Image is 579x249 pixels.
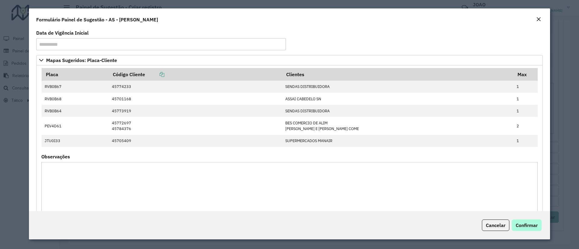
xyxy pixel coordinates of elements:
[514,93,538,105] td: 1
[36,16,158,23] h4: Formulário Painel de Sugestão - AS - [PERSON_NAME]
[36,65,543,221] div: Mapas Sugeridos: Placa-Cliente
[282,68,513,81] th: Clientes
[514,135,538,147] td: 1
[514,105,538,117] td: 1
[145,71,164,77] a: Copiar
[109,117,282,135] td: 45772697 45784376
[109,135,282,147] td: 45705409
[42,117,109,135] td: PEV4D61
[514,81,538,93] td: 1
[42,105,109,117] td: RVB0B64
[486,222,505,228] span: Cancelar
[534,16,543,23] button: Close
[42,93,109,105] td: RVB0B68
[109,105,282,117] td: 45773919
[46,58,117,63] span: Mapas Sugeridos: Placa-Cliente
[109,93,282,105] td: 45701168
[282,135,513,147] td: SUPERMERCADOS MANAIR
[42,81,109,93] td: RVB0B67
[514,117,538,135] td: 2
[36,55,543,65] a: Mapas Sugeridos: Placa-Cliente
[42,135,109,147] td: JTU0I33
[512,219,542,231] button: Confirmar
[109,81,282,93] td: 45774233
[109,68,282,81] th: Código Cliente
[41,153,70,160] label: Observações
[282,117,513,135] td: BES COMERCIO DE ALIM [PERSON_NAME] E [PERSON_NAME] COME
[536,17,541,22] em: Fechar
[282,81,513,93] td: SENDAS DISTRIBUIDORA
[482,219,509,231] button: Cancelar
[514,68,538,81] th: Max
[282,93,513,105] td: ASSAI CABEDELO SN
[36,29,89,36] label: Data de Vigência Inicial
[42,68,109,81] th: Placa
[516,222,538,228] span: Confirmar
[282,105,513,117] td: SENDAS DISTRIBUIDORA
